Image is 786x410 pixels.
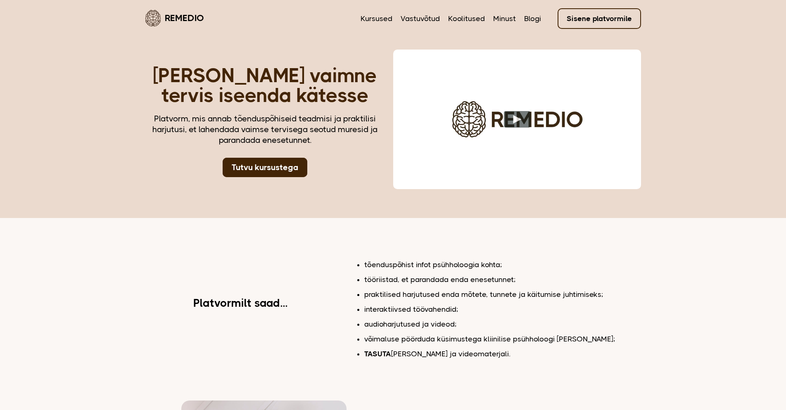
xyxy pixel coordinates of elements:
[364,304,641,315] li: interaktiivsed töövahendid;
[524,13,541,24] a: Blogi
[223,158,307,177] a: Tutvu kursustega
[193,298,287,308] h2: Platvormilt saad...
[364,289,641,300] li: praktilised harjutused enda mõtete, tunnete ja käitumise juhtimiseks;
[361,13,392,24] a: Kursused
[401,13,440,24] a: Vastuvõtud
[364,319,641,329] li: audioharjutused ja videod;
[558,8,641,29] a: Sisene platvormile
[364,348,641,359] li: [PERSON_NAME] ja videomaterjali.
[145,66,385,105] h1: [PERSON_NAME] vaimne tervis iseenda kätesse
[364,259,641,270] li: tõenduspõhist infot psühholoogia kohta;
[493,13,516,24] a: Minust
[364,274,641,285] li: tööriistad, et parandada enda enesetunnet;
[364,334,641,344] li: võimaluse pöörduda küsimustega kliinilise psühholoogi [PERSON_NAME];
[145,8,204,28] a: Remedio
[145,10,161,26] img: Remedio logo
[145,114,385,146] div: Platvorm, mis annab tõenduspõhiseid teadmisi ja praktilisi harjutusi, et lahendada vaimse tervise...
[503,111,530,128] button: Play video
[364,350,391,358] b: TASUTA
[448,13,485,24] a: Koolitused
